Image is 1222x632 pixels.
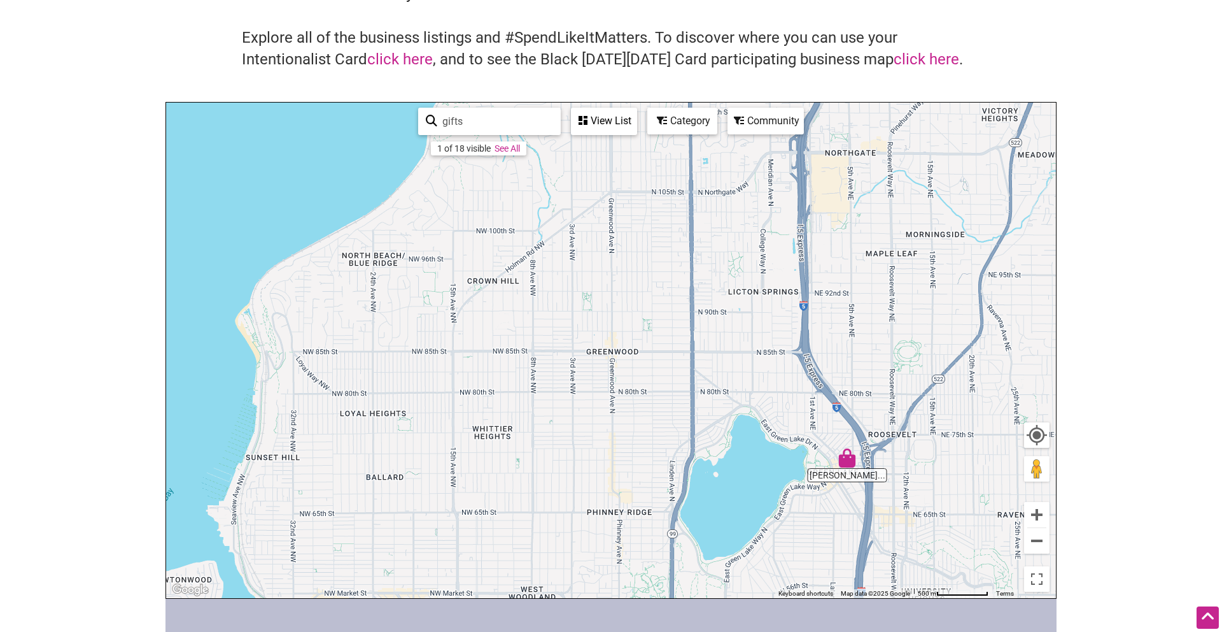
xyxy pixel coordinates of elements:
[437,109,553,134] input: Type to find and filter...
[647,108,717,134] div: Filter by category
[649,109,716,133] div: Category
[918,590,936,597] span: 500 m
[838,449,857,468] div: J Matheson Urban Gifts & Kitchen
[242,27,980,70] h4: Explore all of the business listings and #SpendLikeItMatters. To discover where you can use your ...
[1024,502,1050,528] button: Zoom in
[169,582,211,598] img: Google
[1024,422,1050,448] button: Your Location
[841,590,910,597] span: Map data ©2025 Google
[495,143,520,154] a: See All
[1024,528,1050,554] button: Zoom out
[437,143,491,154] div: 1 of 18 visible
[1024,456,1050,482] button: Drag Pegman onto the map to open Street View
[894,50,959,68] a: click here
[1023,566,1050,593] button: Toggle fullscreen view
[418,108,561,135] div: Type to search and filter
[572,109,636,133] div: View List
[914,589,992,598] button: Map Scale: 500 m per 78 pixels
[996,590,1014,597] a: Terms
[367,50,433,68] a: click here
[1197,607,1219,629] div: Scroll Back to Top
[778,589,833,598] button: Keyboard shortcuts
[169,582,211,598] a: Open this area in Google Maps (opens a new window)
[571,108,637,135] div: See a list of the visible businesses
[727,108,804,134] div: Filter by Community
[729,109,803,133] div: Community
